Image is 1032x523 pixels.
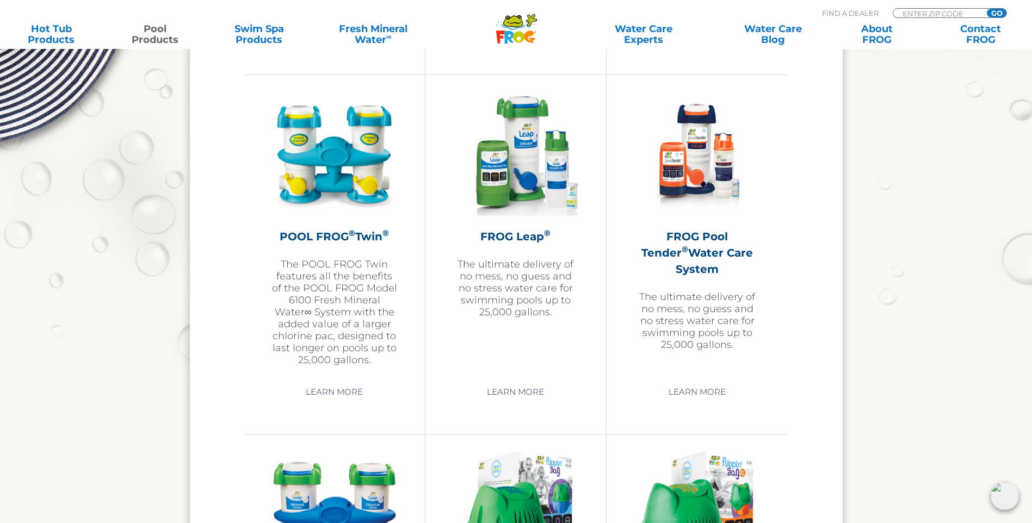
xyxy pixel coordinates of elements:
a: FROG Leap®The ultimate delivery of no mess, no guess and no stress water care for swimming pools ... [453,91,579,374]
a: Swim SpaProducts [219,23,300,45]
a: AboutFROG [836,23,917,45]
img: openIcon [991,482,1019,510]
input: Zip Code Form [901,9,975,18]
img: frog-leap-featured-img-v2-300x300.png [453,91,579,217]
h2: POOL FROG Twin [271,228,398,245]
a: POOL FROG®Twin®The POOL FROG Twin features all the benefits of the POOL FROG Model 6100 Fresh Min... [271,91,398,374]
p: The ultimate delivery of no mess, no guess and no stress water care for swimming pools up to 25,0... [453,258,579,318]
sup: ® [382,228,389,238]
p: The ultimate delivery of no mess, no guess and no stress water care for swimming pools up to 25,0... [634,291,761,351]
a: PoolProducts [115,23,196,45]
sup: ® [682,244,688,254]
a: Learn More [474,382,557,402]
a: FROG Pool Tender®Water Care SystemThe ultimate delivery of no mess, no guess and no stress water ... [634,91,761,374]
img: pool-product-pool-frog-twin-300x300.png [271,91,398,217]
h2: FROG Pool Tender Water Care System [634,228,761,277]
img: pool-tender-product-img-v2-300x300.png [634,91,761,217]
sup: ® [544,228,551,238]
a: Learn More [656,382,738,402]
a: Hot TubProducts [11,23,92,45]
h2: FROG Leap [453,228,579,245]
a: Water CareExperts [578,23,709,45]
a: Fresh MineralWater∞ [323,23,424,45]
input: GO [987,9,1006,17]
a: ContactFROG [940,23,1021,45]
sup: ® [349,228,355,238]
sup: ∞ [386,32,392,41]
a: Learn More [293,382,375,402]
p: Find A Dealer [822,8,879,18]
a: Water CareBlog [732,23,813,45]
p: The POOL FROG Twin features all the benefits of the POOL FROG Model 6100 Fresh Mineral Water∞ Sys... [271,258,398,366]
